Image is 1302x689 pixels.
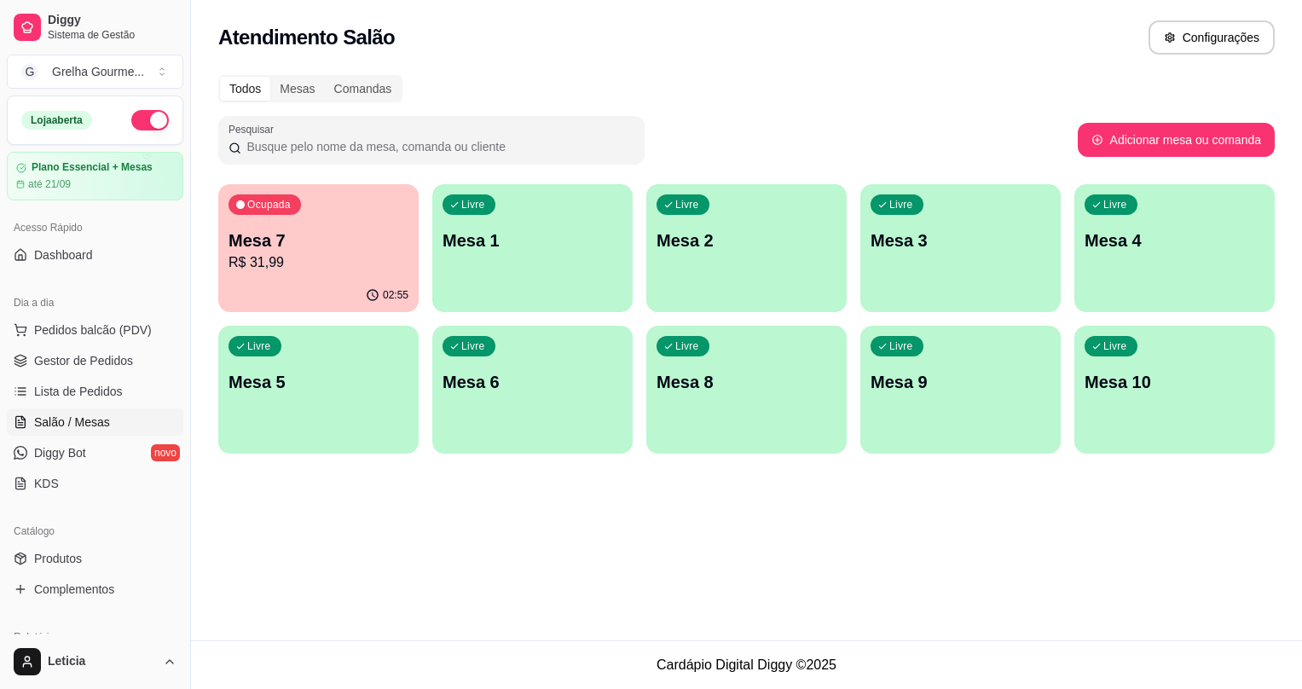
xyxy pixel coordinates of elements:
[657,370,836,394] p: Mesa 8
[860,326,1061,454] button: LivreMesa 9
[675,339,699,353] p: Livre
[461,198,485,211] p: Livre
[48,654,156,669] span: Leticia
[443,370,622,394] p: Mesa 6
[1149,20,1275,55] button: Configurações
[28,177,71,191] article: até 21/09
[1078,123,1275,157] button: Adicionar mesa ou comanda
[7,289,183,316] div: Dia a dia
[7,214,183,241] div: Acesso Rápido
[860,184,1061,312] button: LivreMesa 3
[191,640,1302,689] footer: Cardápio Digital Diggy © 2025
[32,161,153,174] article: Plano Essencial + Mesas
[241,138,634,155] input: Pesquisar
[1085,229,1264,252] p: Mesa 4
[432,326,633,454] button: LivreMesa 6
[7,641,183,682] button: Leticia
[48,13,176,28] span: Diggy
[7,316,183,344] button: Pedidos balcão (PDV)
[220,77,270,101] div: Todos
[1103,339,1127,353] p: Livre
[889,198,913,211] p: Livre
[229,370,408,394] p: Mesa 5
[7,576,183,603] a: Complementos
[247,198,291,211] p: Ocupada
[21,63,38,80] span: G
[34,550,82,567] span: Produtos
[889,339,913,353] p: Livre
[218,184,419,312] button: OcupadaMesa 7R$ 31,9902:55
[7,545,183,572] a: Produtos
[131,110,169,130] button: Alterar Status
[34,383,123,400] span: Lista de Pedidos
[871,229,1050,252] p: Mesa 3
[7,241,183,269] a: Dashboard
[34,444,86,461] span: Diggy Bot
[675,198,699,211] p: Livre
[34,321,152,339] span: Pedidos balcão (PDV)
[218,24,395,51] h2: Atendimento Salão
[325,77,402,101] div: Comandas
[646,326,847,454] button: LivreMesa 8
[218,326,419,454] button: LivreMesa 5
[1074,184,1275,312] button: LivreMesa 4
[7,518,183,545] div: Catálogo
[7,408,183,436] a: Salão / Mesas
[461,339,485,353] p: Livre
[7,347,183,374] a: Gestor de Pedidos
[443,229,622,252] p: Mesa 1
[432,184,633,312] button: LivreMesa 1
[34,475,59,492] span: KDS
[52,63,144,80] div: Grelha Gourme ...
[646,184,847,312] button: LivreMesa 2
[7,152,183,200] a: Plano Essencial + Mesasaté 21/09
[1103,198,1127,211] p: Livre
[7,470,183,497] a: KDS
[14,630,60,644] span: Relatórios
[7,55,183,89] button: Select a team
[34,246,93,263] span: Dashboard
[34,352,133,369] span: Gestor de Pedidos
[34,414,110,431] span: Salão / Mesas
[229,229,408,252] p: Mesa 7
[7,439,183,466] a: Diggy Botnovo
[21,111,92,130] div: Loja aberta
[34,581,114,598] span: Complementos
[657,229,836,252] p: Mesa 2
[229,252,408,273] p: R$ 31,99
[1085,370,1264,394] p: Mesa 10
[270,77,324,101] div: Mesas
[7,378,183,405] a: Lista de Pedidos
[1074,326,1275,454] button: LivreMesa 10
[48,28,176,42] span: Sistema de Gestão
[383,288,408,302] p: 02:55
[247,339,271,353] p: Livre
[7,7,183,48] a: DiggySistema de Gestão
[229,122,280,136] label: Pesquisar
[871,370,1050,394] p: Mesa 9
